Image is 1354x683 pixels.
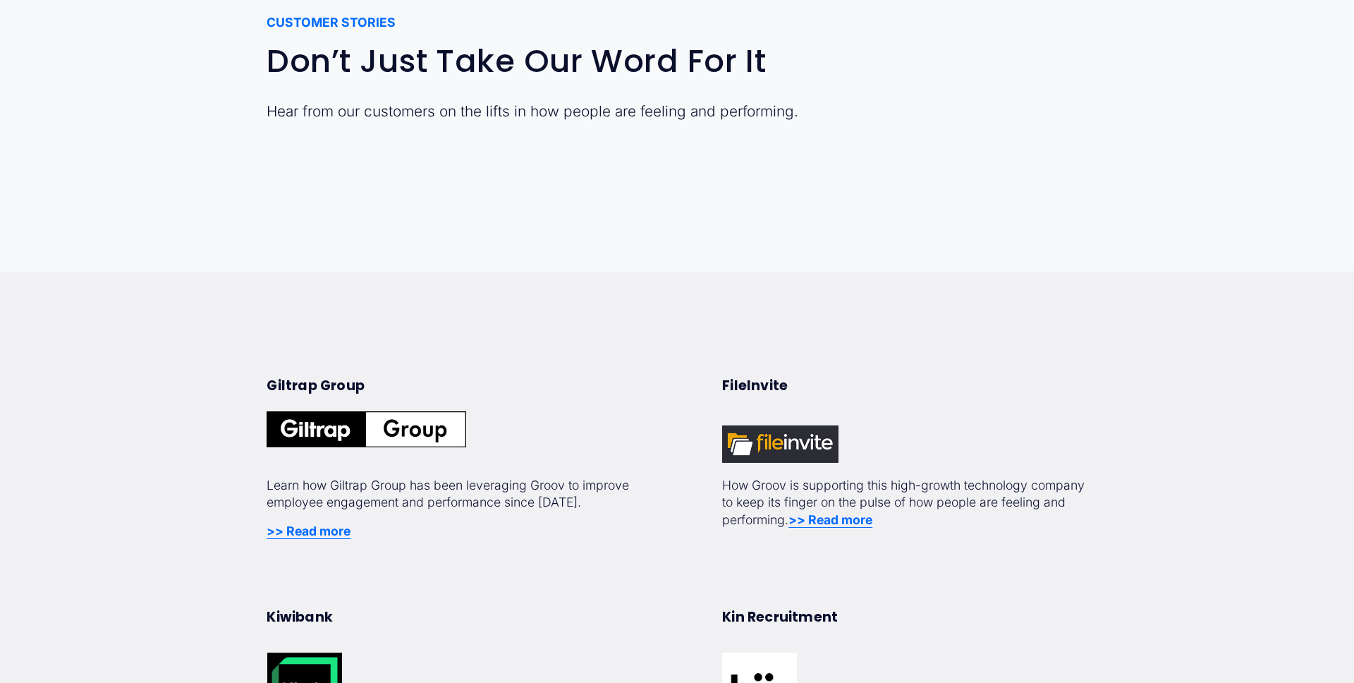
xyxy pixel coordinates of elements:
[267,101,1004,121] p: Hear from our customers on the lifts in how people are feeling and performing.
[267,44,1004,79] h2: Don’t Just Take Our Word For It
[267,524,350,538] a: >> Read more
[267,376,365,395] strong: Giltrap Group
[788,512,872,527] a: >> Read more
[722,608,838,627] strong: Kin Recruitment
[267,15,396,30] strong: CUSTOMER STORIES
[267,608,333,627] strong: Kiwibank
[722,477,1087,529] p: How Groov is supporting this high-growth technology company to keep its finger on the pulse of ho...
[722,376,788,395] strong: FileInvite
[267,477,631,512] p: Learn how Giltrap Group has been leveraging Groov to improve employee engagement and performance ...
